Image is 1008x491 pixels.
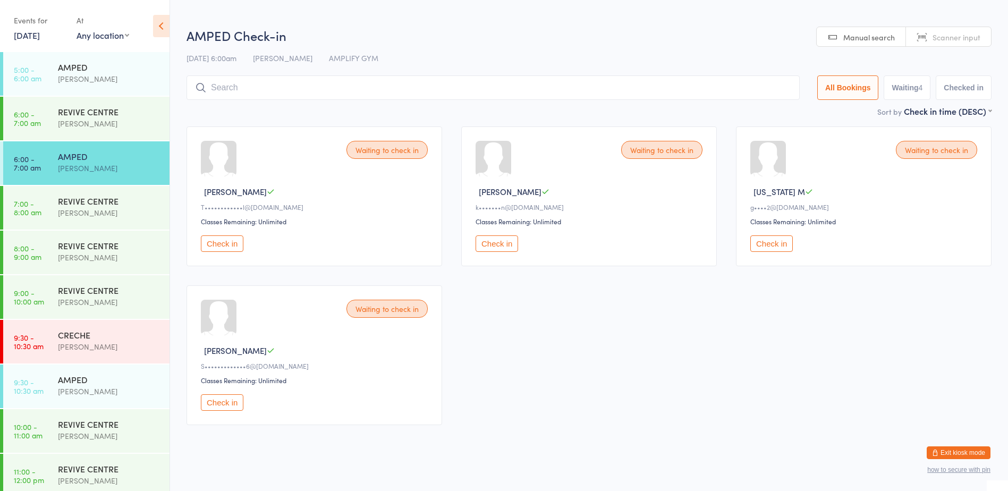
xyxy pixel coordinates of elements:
[58,240,160,251] div: REVIVE CENTRE
[14,29,40,41] a: [DATE]
[3,365,170,408] a: 9:30 -10:30 amAMPED[PERSON_NAME]
[187,53,236,63] span: [DATE] 6:00am
[77,12,129,29] div: At
[14,199,41,216] time: 7:00 - 8:00 am
[58,106,160,117] div: REVIVE CENTRE
[14,110,41,127] time: 6:00 - 7:00 am
[476,235,518,252] button: Check in
[3,97,170,140] a: 6:00 -7:00 amREVIVE CENTRE[PERSON_NAME]
[3,231,170,274] a: 8:00 -9:00 amREVIVE CENTRE[PERSON_NAME]
[14,65,41,82] time: 5:00 - 6:00 am
[58,463,160,475] div: REVIVE CENTRE
[3,320,170,363] a: 9:30 -10:30 amCRECHE[PERSON_NAME]
[817,75,879,100] button: All Bookings
[904,105,992,117] div: Check in time (DESC)
[14,289,44,306] time: 9:00 - 10:00 am
[204,345,267,356] span: [PERSON_NAME]
[877,106,902,117] label: Sort by
[14,155,41,172] time: 6:00 - 7:00 am
[927,466,990,473] button: how to secure with pin
[843,32,895,43] span: Manual search
[201,394,243,411] button: Check in
[58,73,160,85] div: [PERSON_NAME]
[58,374,160,385] div: AMPED
[58,418,160,430] div: REVIVE CENTRE
[58,207,160,219] div: [PERSON_NAME]
[329,53,378,63] span: AMPLIFY GYM
[884,75,930,100] button: Waiting4
[58,251,160,264] div: [PERSON_NAME]
[753,186,805,197] span: [US_STATE] M
[919,83,923,92] div: 4
[201,217,431,226] div: Classes Remaining: Unlimited
[346,141,428,159] div: Waiting to check in
[58,296,160,308] div: [PERSON_NAME]
[58,329,160,341] div: CRECHE
[896,141,977,159] div: Waiting to check in
[14,467,44,484] time: 11:00 - 12:00 pm
[14,378,44,395] time: 9:30 - 10:30 am
[3,141,170,185] a: 6:00 -7:00 amAMPED[PERSON_NAME]
[201,202,431,211] div: T••••••••••••l@[DOMAIN_NAME]
[58,341,160,353] div: [PERSON_NAME]
[3,52,170,96] a: 5:00 -6:00 amAMPED[PERSON_NAME]
[346,300,428,318] div: Waiting to check in
[14,244,41,261] time: 8:00 - 9:00 am
[58,284,160,296] div: REVIVE CENTRE
[201,361,431,370] div: S•••••••••••••6@[DOMAIN_NAME]
[3,186,170,230] a: 7:00 -8:00 amREVIVE CENTRE[PERSON_NAME]
[58,430,160,442] div: [PERSON_NAME]
[187,75,800,100] input: Search
[750,217,980,226] div: Classes Remaining: Unlimited
[77,29,129,41] div: Any location
[476,217,706,226] div: Classes Remaining: Unlimited
[14,333,44,350] time: 9:30 - 10:30 am
[58,150,160,162] div: AMPED
[204,186,267,197] span: [PERSON_NAME]
[58,61,160,73] div: AMPED
[14,422,43,439] time: 10:00 - 11:00 am
[750,202,980,211] div: g••••2@[DOMAIN_NAME]
[3,409,170,453] a: 10:00 -11:00 amREVIVE CENTRE[PERSON_NAME]
[621,141,702,159] div: Waiting to check in
[927,446,990,459] button: Exit kiosk mode
[933,32,980,43] span: Scanner input
[253,53,312,63] span: [PERSON_NAME]
[58,385,160,397] div: [PERSON_NAME]
[58,195,160,207] div: REVIVE CENTRE
[58,162,160,174] div: [PERSON_NAME]
[476,202,706,211] div: k•••••••n@[DOMAIN_NAME]
[14,12,66,29] div: Events for
[936,75,992,100] button: Checked in
[479,186,541,197] span: [PERSON_NAME]
[201,376,431,385] div: Classes Remaining: Unlimited
[750,235,793,252] button: Check in
[201,235,243,252] button: Check in
[58,117,160,130] div: [PERSON_NAME]
[187,27,992,44] h2: AMPED Check-in
[58,475,160,487] div: [PERSON_NAME]
[3,275,170,319] a: 9:00 -10:00 amREVIVE CENTRE[PERSON_NAME]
